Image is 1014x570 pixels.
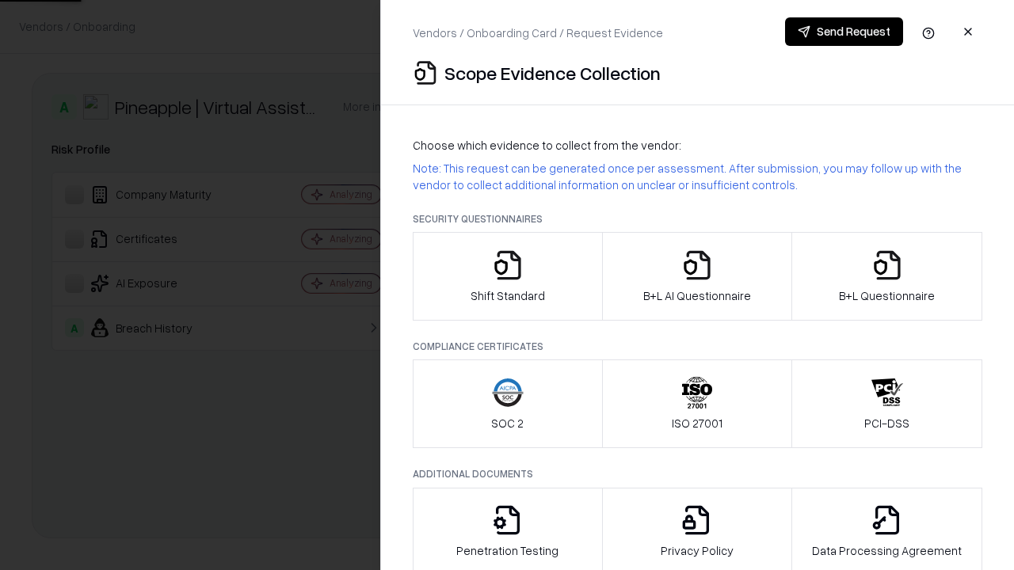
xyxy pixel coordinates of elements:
p: SOC 2 [491,415,524,431]
button: B+L AI Questionnaire [602,232,793,321]
button: B+L Questionnaire [791,232,982,321]
p: Scope Evidence Collection [444,60,661,85]
p: Choose which evidence to collect from the vendor: [413,137,982,154]
p: ISO 27001 [672,415,722,431]
p: Penetration Testing [456,542,558,559]
p: B+L Questionnaire [839,287,935,304]
button: ISO 27001 [602,359,793,448]
button: SOC 2 [413,359,603,448]
p: Security Questionnaires [413,212,982,226]
p: Data Processing Agreement [812,542,962,559]
p: Privacy Policy [661,542,734,559]
p: PCI-DSS [864,415,909,431]
button: Shift Standard [413,232,603,321]
button: Send Request [785,17,903,46]
p: Shift Standard [471,287,545,304]
p: Note: This request can be generated once per assessment. After submission, you may follow up with... [413,160,982,193]
p: Additional Documents [413,467,982,481]
p: B+L AI Questionnaire [643,287,751,304]
p: Vendors / Onboarding Card / Request Evidence [413,25,663,41]
button: PCI-DSS [791,359,982,448]
p: Compliance Certificates [413,340,982,353]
